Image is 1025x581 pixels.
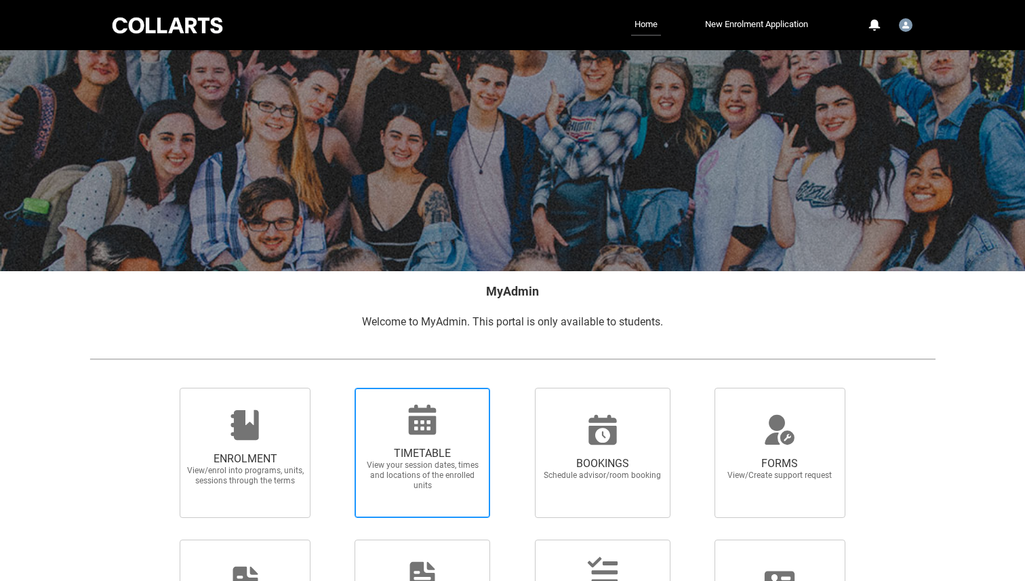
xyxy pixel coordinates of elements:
a: New Enrolment Application [702,14,811,35]
span: View/Create support request [720,470,839,481]
button: User Profile Student.dclancy.7423 [896,13,916,35]
span: Schedule advisor/room booking [543,470,662,481]
span: TIMETABLE [363,447,482,460]
span: ENROLMENT [186,452,305,466]
a: Home [631,14,661,36]
h2: MyAdmin [89,282,936,300]
span: View/enrol into programs, units, sessions through the terms [186,466,305,486]
span: FORMS [720,457,839,470]
span: BOOKINGS [543,457,662,470]
img: Student.dclancy.7423 [899,18,912,32]
span: View your session dates, times and locations of the enrolled units [363,460,482,491]
span: Welcome to MyAdmin. This portal is only available to students. [362,315,663,328]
